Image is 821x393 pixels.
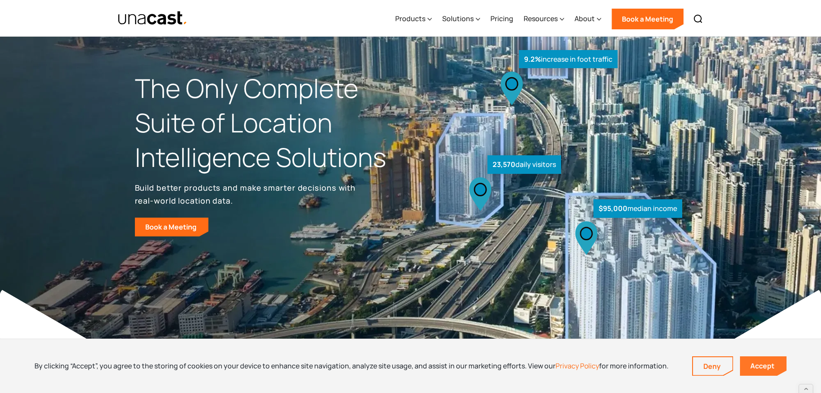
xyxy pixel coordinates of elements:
img: Unacast text logo [118,11,188,26]
a: Book a Meeting [612,9,684,29]
div: About [574,13,595,24]
a: Pricing [490,1,513,37]
a: Deny [693,357,733,375]
strong: 9.2% [524,54,541,64]
div: Products [395,13,425,24]
div: Products [395,1,432,37]
a: Privacy Policy [556,361,599,371]
a: home [118,11,188,26]
div: Solutions [442,13,474,24]
div: By clicking “Accept”, you agree to the storing of cookies on your device to enhance site navigati... [34,361,668,371]
div: Resources [524,13,558,24]
div: Solutions [442,1,480,37]
div: increase in foot traffic [519,50,618,69]
strong: $95,000 [599,204,627,213]
h1: The Only Complete Suite of Location Intelligence Solutions [135,71,411,174]
p: Build better products and make smarter decisions with real-world location data. [135,181,359,207]
strong: 23,570 [493,160,515,169]
div: daily visitors [487,155,561,174]
a: Accept [740,356,787,376]
div: median income [593,199,682,218]
img: Search icon [693,14,703,24]
div: Resources [524,1,564,37]
a: Book a Meeting [135,217,209,236]
div: About [574,1,601,37]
